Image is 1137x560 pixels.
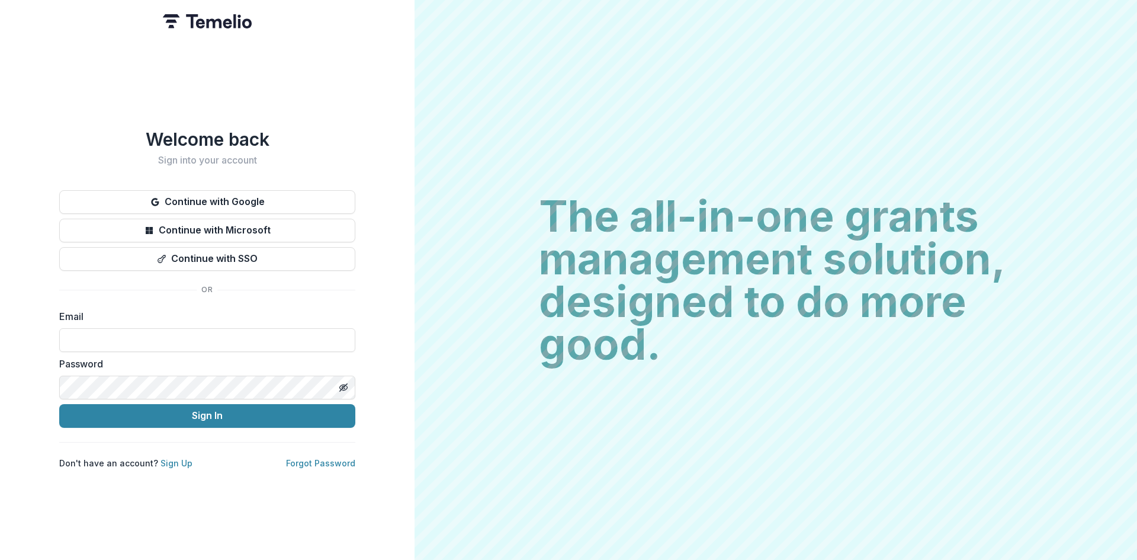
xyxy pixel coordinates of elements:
h2: Sign into your account [59,155,355,166]
label: Password [59,357,348,371]
img: Temelio [163,14,252,28]
button: Sign In [59,404,355,428]
a: Forgot Password [286,458,355,468]
p: Don't have an account? [59,457,192,469]
button: Continue with SSO [59,247,355,271]
h1: Welcome back [59,129,355,150]
button: Continue with Google [59,190,355,214]
button: Continue with Microsoft [59,219,355,242]
a: Sign Up [160,458,192,468]
button: Toggle password visibility [334,378,353,397]
label: Email [59,309,348,324]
